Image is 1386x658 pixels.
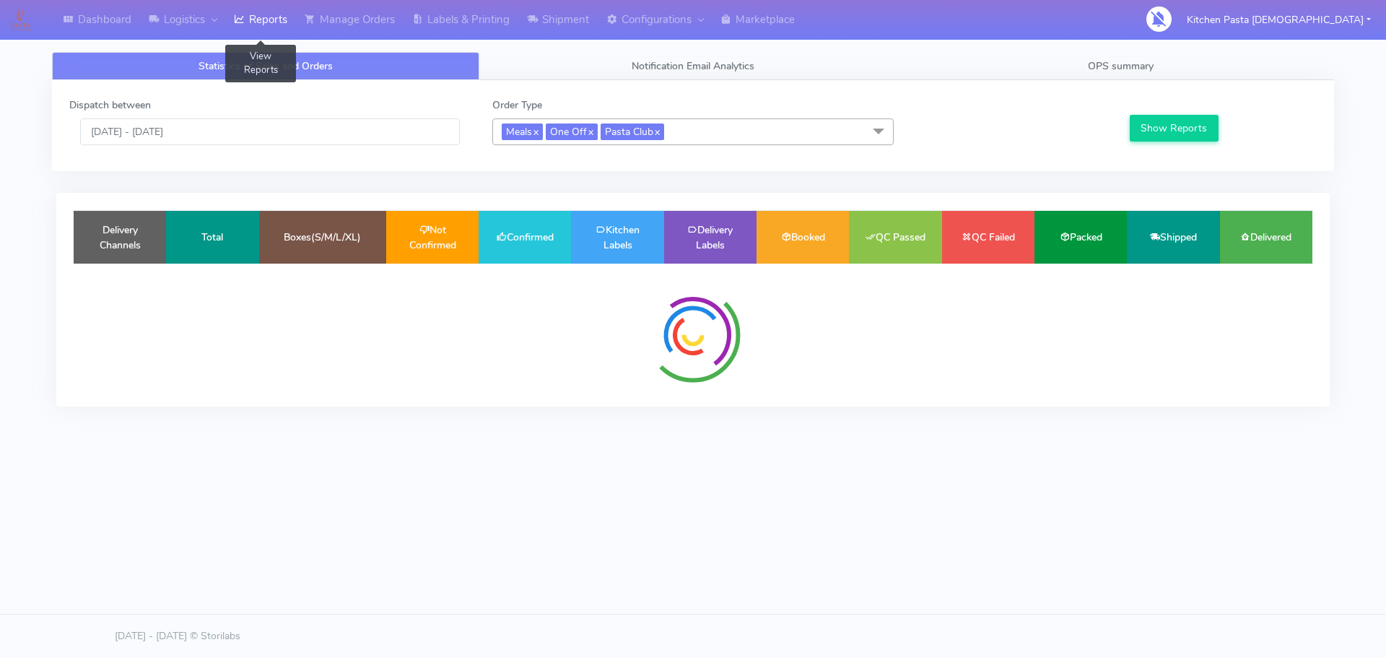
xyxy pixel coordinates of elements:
button: Kitchen Pasta [DEMOGRAPHIC_DATA] [1176,5,1382,35]
span: Notification Email Analytics [632,59,754,73]
button: Show Reports [1130,115,1219,142]
span: Pasta Club [601,124,664,140]
span: Meals [502,124,543,140]
td: QC Passed [849,211,941,264]
a: x [532,124,539,139]
td: Shipped [1127,211,1219,264]
a: x [587,124,593,139]
td: Not Confirmed [386,211,479,264]
td: Boxes(S/M/L/XL) [259,211,386,264]
span: Statistics of Sales and Orders [199,59,333,73]
span: OPS summary [1088,59,1154,73]
span: One Off [546,124,598,140]
label: Order Type [492,98,542,113]
td: Packed [1034,211,1127,264]
td: Kitchen Labels [571,211,663,264]
label: Dispatch between [69,98,151,113]
input: Pick the Daterange [80,118,460,145]
td: Delivered [1220,211,1312,264]
td: Confirmed [479,211,571,264]
td: Total [166,211,258,264]
td: Delivery Labels [664,211,757,264]
td: Delivery Channels [74,211,166,264]
img: spinner-radial.svg [639,281,747,389]
td: QC Failed [942,211,1034,264]
td: Booked [757,211,849,264]
ul: Tabs [52,52,1334,80]
a: x [653,124,660,139]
